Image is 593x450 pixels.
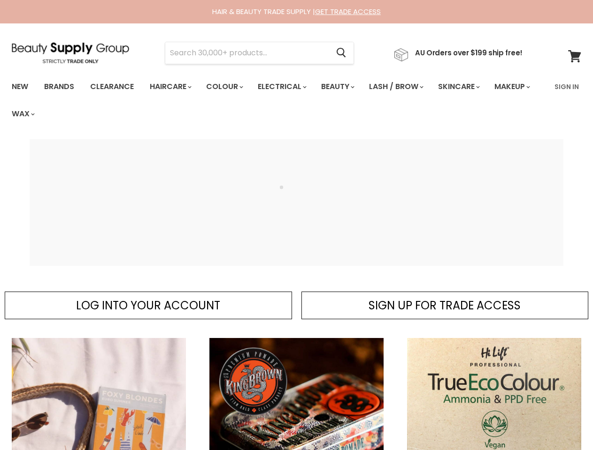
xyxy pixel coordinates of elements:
a: Haircare [143,77,197,97]
a: New [5,77,35,97]
a: Makeup [487,77,536,97]
input: Search [165,42,329,64]
a: LOG INTO YOUR ACCOUNT [5,292,292,320]
a: Clearance [83,77,141,97]
ul: Main menu [5,73,549,127]
a: Electrical [251,77,312,97]
span: LOG INTO YOUR ACCOUNT [76,298,220,313]
a: Colour [199,77,249,97]
a: Brands [37,77,81,97]
a: Lash / Brow [362,77,429,97]
form: Product [165,42,354,64]
a: GET TRADE ACCESS [315,7,381,16]
button: Search [329,42,354,64]
a: SIGN UP FOR TRADE ACCESS [301,292,589,320]
a: Sign In [549,77,585,97]
a: Beauty [314,77,360,97]
span: SIGN UP FOR TRADE ACCESS [369,298,521,313]
a: Wax [5,104,40,124]
a: Skincare [431,77,485,97]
